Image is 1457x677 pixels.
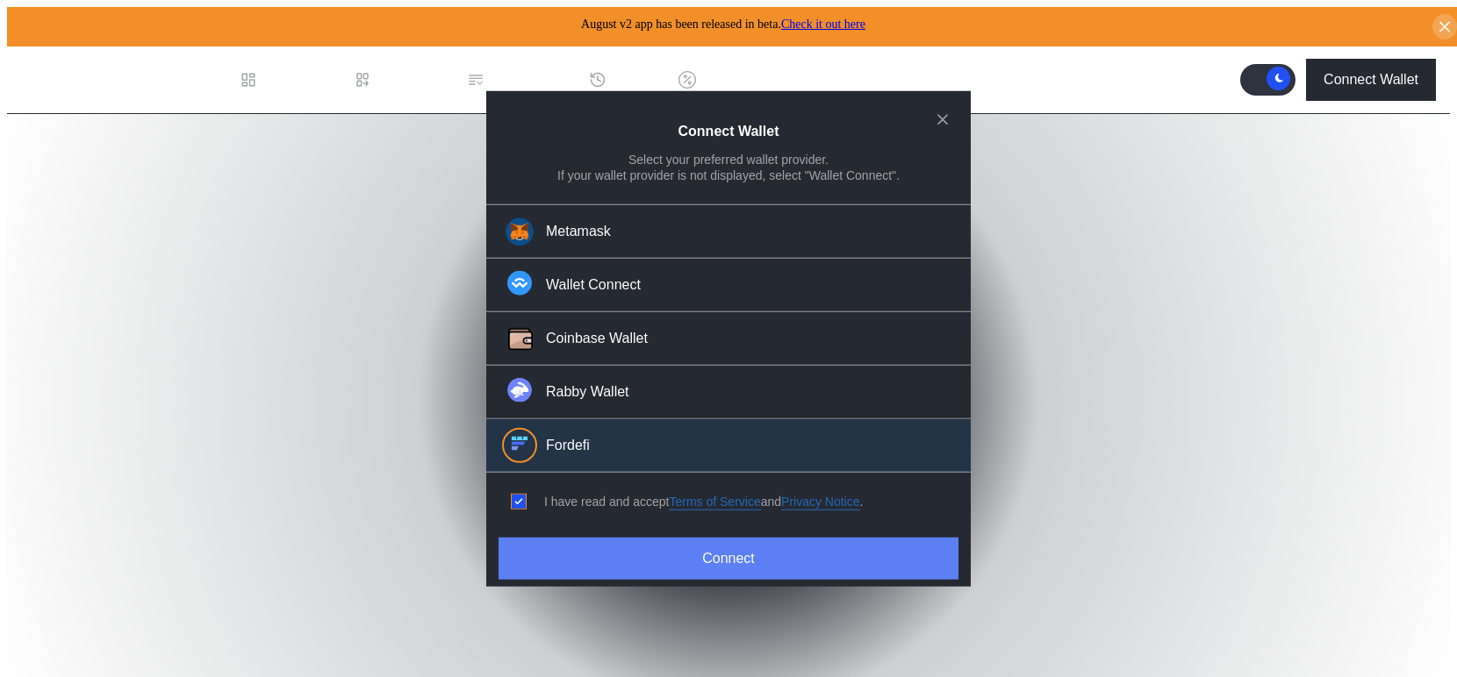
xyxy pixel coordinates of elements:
[1324,72,1418,88] div: Connect Wallet
[506,324,535,354] img: Coinbase Wallet
[544,494,863,510] div: I have read and accept .
[486,419,971,473] button: FordefiFordefi
[499,537,958,579] button: Connect
[557,167,900,182] div: If your wallet provider is not displayed, select "Wallet Connect".
[546,222,611,240] div: Metamask
[628,151,829,167] div: Select your preferred wallet provider.
[546,382,629,401] div: Rabby Wallet
[581,18,865,31] span: August v2 app has been released in beta.
[507,378,532,403] img: Rabby Wallet
[264,72,333,88] div: Dashboard
[614,72,657,88] div: History
[781,18,865,31] a: Check it out here
[703,72,808,88] div: Discount Factors
[761,494,781,510] span: and
[486,366,971,419] button: Rabby WalletRabby Wallet
[929,105,957,133] button: close modal
[546,329,648,347] div: Coinbase Wallet
[486,259,971,312] button: Wallet Connect
[378,72,446,88] div: Loan Book
[546,436,590,454] div: Fordefi
[546,275,641,294] div: Wallet Connect
[486,204,971,259] button: Metamask
[507,431,532,456] img: Fordefi
[678,124,779,139] h2: Connect Wallet
[486,312,971,366] button: Coinbase WalletCoinbase Wallet
[492,72,568,88] div: Permissions
[669,494,760,510] a: Terms of Service
[781,494,859,510] a: Privacy Notice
